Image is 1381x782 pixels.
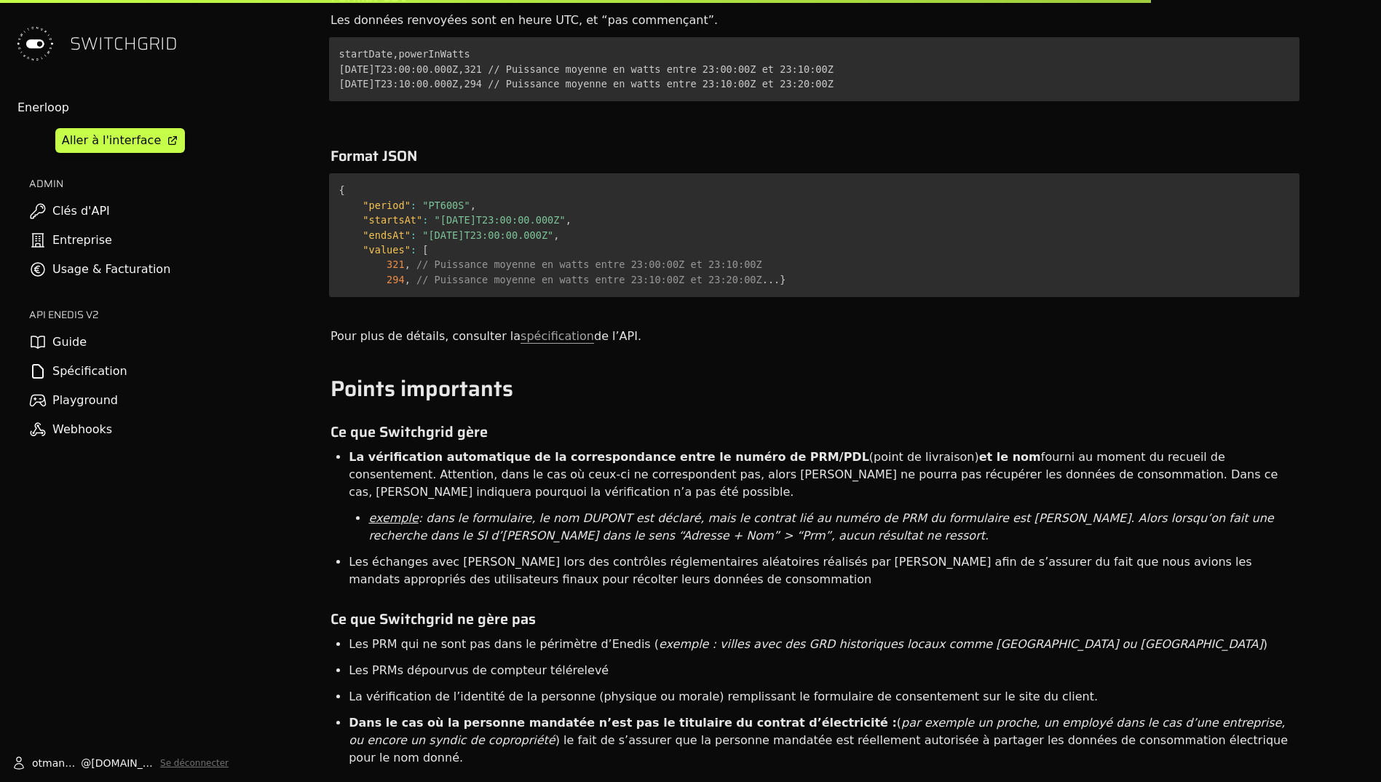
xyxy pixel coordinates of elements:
h2: ADMIN [29,176,240,191]
li: La vérification de l’identité de la personne (physique ou morale) remplissant le formulaire de co... [349,684,1098,710]
li: Les PRMs dépourvus de compteur télérelevé [349,657,609,684]
img: Switchgrid Logo [12,20,58,67]
span: Ce que Switchgrid ne gère pas [331,607,536,631]
div: Pour plus de détails, consulter la de l’API. [329,325,1299,347]
span: [DOMAIN_NAME] [91,756,154,770]
span: "[DATE]T23:00:00.000Z" [422,229,553,241]
span: // Puissance moyenne en watts entre 23:10:00Z et 23:20:00Z [416,274,762,285]
span: : [411,200,416,211]
span: SWITCHGRID [70,32,178,55]
div: Les données renvoyées sont en heure UTC, et “pas commençant”. [329,9,1299,31]
b: et le nom [979,450,1041,464]
span: , [405,274,411,285]
div: Aller à l'interface [62,132,161,149]
em: par exemple un proche, un employé dans le cas d’une entreprise, ou encore un syndic de copropriété [349,716,1289,747]
span: "period" [363,200,410,211]
span: Points importants [331,371,513,406]
button: Se déconnecter [160,757,229,769]
a: spécification [521,329,594,344]
span: "[DATE]T23:00:00.000Z" [435,214,566,226]
span: : [411,229,416,241]
span: : [411,244,416,256]
span: } [780,274,786,285]
h2: API ENEDIS v2 [29,307,240,322]
span: Ce que Switchgrid gère [331,420,488,443]
span: 321 [387,258,405,270]
span: , [553,229,559,241]
div: Enerloop [17,99,240,116]
span: "PT600S" [422,200,470,211]
b: La vérification automatique de la correspondance entre le numéro de PRM/PDL [349,450,869,464]
span: otmane.sajid [32,756,81,770]
li: Les échanges avec [PERSON_NAME] lors des contrôles réglementaires aléatoires réalisés par [PERSON... [349,549,1299,593]
span: , [470,200,476,211]
code: startDate,powerInWatts [DATE]T23:00:00.000Z,321 // Puissance moyenne en watts entre 23:00:00Z et ... [339,48,834,90]
span: , [566,214,571,226]
span: : [422,214,428,226]
span: exemple [368,511,418,525]
span: // Puissance moyenne en watts entre 23:00:00Z et 23:10:00Z [416,258,762,270]
li: ( ) le fait de s’assurer que la personne mandatée est réellement autorisée à partager les données... [349,710,1299,771]
a: Aller à l'interface [55,128,185,153]
code: ... [339,184,786,285]
li: (point de livraison) fourni au moment du recueil de consentement. Attention, dans le cas où ceux-... [349,444,1299,505]
em: exemple : villes avec des GRD historiques locaux comme [GEOGRAPHIC_DATA] ou [GEOGRAPHIC_DATA] [659,637,1263,651]
b: Dans le cas où la personne mandatée n’est pas le titulaire du contrat d’électricité : [349,716,897,730]
span: 294 [387,274,405,285]
span: Format JSON [331,144,417,167]
span: { [339,184,345,196]
span: @ [81,756,91,770]
span: [ [422,244,428,256]
span: "endsAt" [363,229,410,241]
span: "values" [363,244,410,256]
li: Les PRM qui ne sont pas dans le périmètre d’Enedis ( ) [349,631,1267,657]
span: "startsAt" [363,214,422,226]
em: : dans le formulaire, le nom DUPONT est déclaré, mais le contrat lié au numéro de PRM du formulai... [368,511,1277,542]
span: , [405,258,411,270]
